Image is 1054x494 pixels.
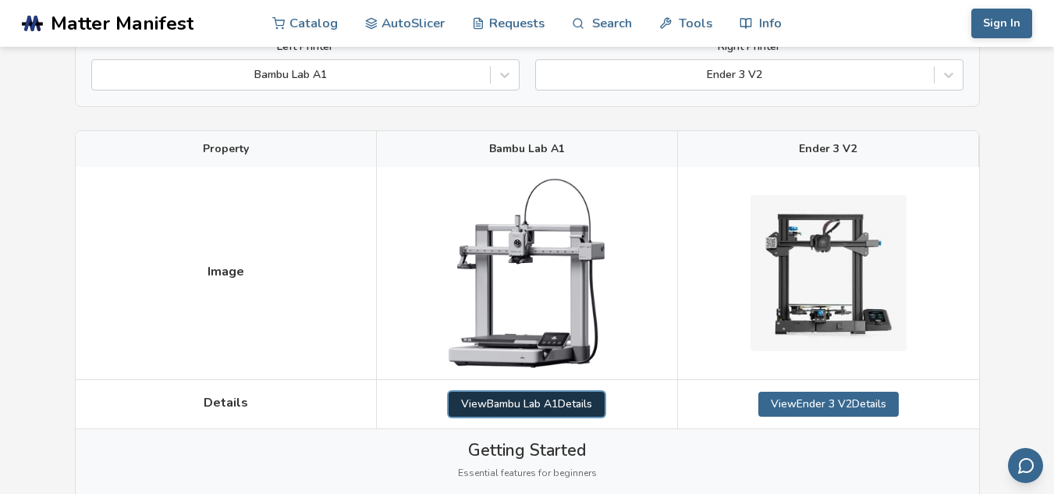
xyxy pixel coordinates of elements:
[535,41,964,53] label: Right Printer
[751,195,907,351] img: Ender 3 V2
[449,179,605,367] img: Bambu Lab A1
[51,12,193,34] span: Matter Manifest
[544,69,547,81] input: Ender 3 V2
[468,441,586,460] span: Getting Started
[204,396,248,410] span: Details
[799,143,857,155] span: Ender 3 V2
[1008,448,1043,483] button: Send feedback via email
[758,392,899,417] a: ViewEnder 3 V2Details
[458,468,597,479] span: Essential features for beginners
[100,69,103,81] input: Bambu Lab A1
[91,41,520,53] label: Left Printer
[208,265,244,279] span: Image
[203,143,249,155] span: Property
[971,9,1032,38] button: Sign In
[449,392,605,417] a: ViewBambu Lab A1Details
[489,143,565,155] span: Bambu Lab A1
